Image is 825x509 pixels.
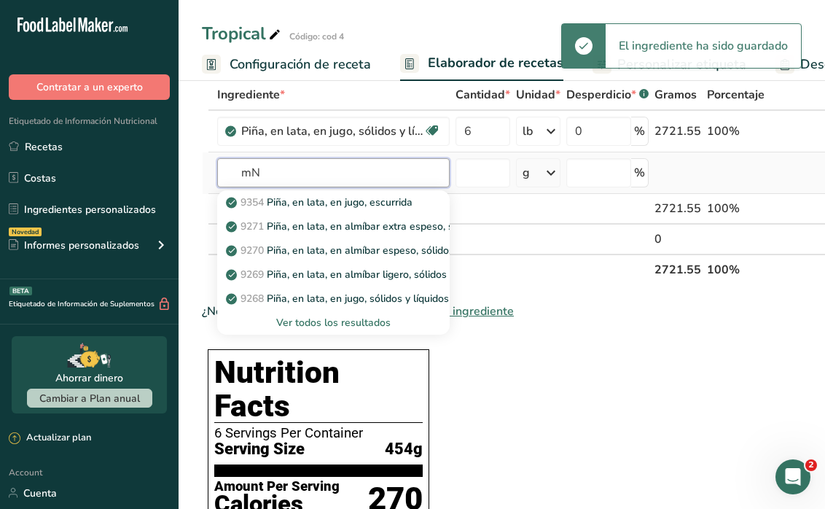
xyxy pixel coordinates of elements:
[214,440,305,459] span: Serving Size
[229,315,438,330] div: Ver todos los resultados
[229,219,528,234] p: Piña, en lata, en almíbar extra espeso, sólidos y líquidos
[775,459,810,494] iframe: Intercom live chat
[217,190,450,214] a: 9354Piña, en lata, en jugo, escurrida
[202,48,371,81] a: Configuración de receta
[229,195,412,210] p: Piña, en lata, en jugo, escurrida
[704,254,767,284] th: 100%
[229,243,501,258] p: Piña, en lata, en almíbar espeso, sólidos y líquidos
[566,86,649,104] div: Desperdicio
[654,230,701,248] div: 0
[217,158,450,187] input: Añadir ingrediente
[214,356,423,423] h1: Nutrition Facts
[9,228,42,236] div: Novedad
[9,287,32,295] div: BETA
[9,431,91,446] div: Actualizar plan
[214,254,652,284] th: Totales netos
[214,480,340,494] div: Amount Per Serving
[9,74,170,100] button: Contratar a un experto
[805,459,817,471] span: 2
[707,200,765,217] div: 100%
[654,86,697,104] span: Gramos
[217,287,450,311] a: 9268Piña, en lata, en jugo, sólidos y líquidos
[455,86,510,104] span: Cantidad
[55,370,123,386] div: Ahorrar dinero
[707,86,765,104] span: Porcentaje
[217,86,285,104] span: Ingrediente
[654,200,701,217] div: 2721.55
[9,238,139,253] div: Informes personalizados
[241,195,264,209] span: 9354
[217,311,450,335] div: Ver todos los resultados
[230,55,371,74] span: Configuración de receta
[27,389,152,408] button: Cambiar a Plan anual
[523,164,530,182] div: g
[652,254,704,284] th: 2721.55
[39,392,140,405] span: Cambiar a Plan anual
[229,267,493,282] p: Piña, en lata, en almíbar ligero, sólidos y líquidos
[606,24,801,68] div: El ingrediente ha sido guardado
[217,263,450,287] a: 9269Piña, en lata, en almíbar ligero, sólidos y líquidos
[516,86,560,104] span: Unidad
[428,53,563,73] span: Elaborador de recetas
[241,219,264,233] span: 9271
[214,426,423,440] div: 6 Servings Per Container
[523,123,533,140] div: lb
[385,440,423,459] span: 454g
[217,214,450,238] a: 9271Piña, en lata, en almíbar extra espeso, sólidos y líquidos
[241,268,264,281] span: 9269
[241,123,423,140] div: Piña, en lata, en jugo, sólidos y líquidos
[241,244,264,257] span: 9270
[217,238,450,263] a: 9270Piña, en lata, en almíbar espeso, sólidos y líquidos
[241,292,264,306] span: 9268
[202,20,284,47] div: Tropical
[229,291,449,306] p: Piña, en lata, en jugo, sólidos y líquidos
[707,123,765,140] div: 100%
[289,30,344,43] div: Código: cod 4
[400,47,563,82] a: Elaborador de recetas
[654,123,701,140] div: 2721.55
